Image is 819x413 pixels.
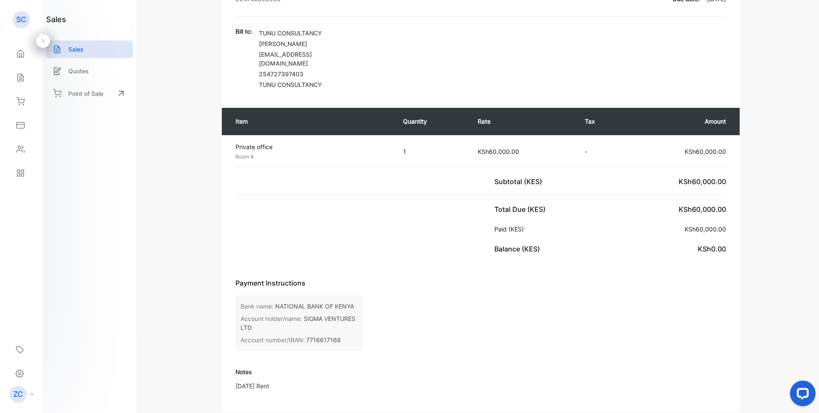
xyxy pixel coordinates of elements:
[679,177,726,186] span: KSh60,000.00
[241,315,355,331] span: SIGMA VENTURES LTD
[494,244,543,254] p: Balance (KES)
[46,14,66,25] h1: sales
[13,389,23,400] p: ZC
[259,50,357,68] p: [EMAIL_ADDRESS][DOMAIN_NAME]
[68,45,84,54] p: Sales
[306,336,341,344] span: 7716617168
[494,225,527,234] p: Paid (KES)
[235,381,269,390] p: [DATE] Rent
[259,29,357,38] p: TUNU CONSULTANCY
[685,148,726,155] span: KSh60,000.00
[403,117,461,126] p: Quantity
[494,176,546,187] p: Subtotal (KES)
[68,89,103,98] p: Point of Sale
[403,147,461,156] p: 1
[698,245,726,253] span: KSh0.00
[241,336,305,344] span: Account number/IBAN:
[235,117,386,126] p: Item
[235,27,252,36] p: Bill to:
[235,153,388,161] p: Room 4
[685,225,726,233] span: KSh60,000.00
[16,14,26,25] p: SC
[478,148,519,155] span: KSh60,000.00
[259,39,357,48] p: [PERSON_NAME]
[783,377,819,413] iframe: LiveChat chat widget
[494,204,549,214] p: Total Due (KES)
[585,117,618,126] p: Tax
[235,278,726,288] p: Payment Instructions
[585,147,618,156] p: -
[635,117,726,126] p: Amount
[241,315,302,322] span: Account holder/name:
[68,66,89,75] p: Quotes
[275,303,354,310] span: NATIONAL BANK OF KENYA
[259,69,357,78] p: 254727397403
[235,367,269,376] p: Notes
[478,117,568,126] p: Rate
[241,303,273,310] span: Bank name:
[46,62,133,80] a: Quotes
[46,40,133,58] a: Sales
[235,142,388,151] p: Private office
[46,84,133,103] a: Point of Sale
[259,81,322,88] span: TUNU CONSULTANCY
[679,205,726,214] span: KSh60,000.00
